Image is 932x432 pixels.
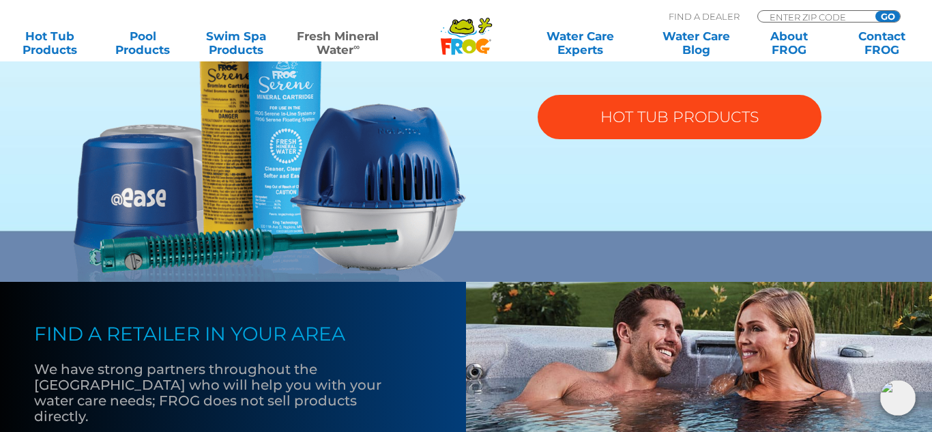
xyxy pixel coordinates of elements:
input: GO [875,11,900,22]
p: We have strong partners throughout the [GEOGRAPHIC_DATA] who will help you with your water care n... [34,362,398,424]
a: Swim SpaProducts [200,29,272,57]
a: Hot TubProducts [14,29,86,57]
a: Water CareBlog [660,29,732,57]
p: Find A Dealer [669,10,740,23]
img: openIcon [880,380,916,416]
input: Zip Code Form [768,11,860,23]
a: AboutFROG [753,29,826,57]
a: Water CareExperts [521,29,639,57]
sup: ∞ [353,42,360,52]
a: Fresh MineralWater∞ [293,29,383,57]
h4: FIND A RETAILER IN YOUR AREA [34,323,398,345]
a: ContactFROG [846,29,918,57]
a: PoolProducts [106,29,179,57]
a: HOT TUB PRODUCTS [538,95,821,139]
